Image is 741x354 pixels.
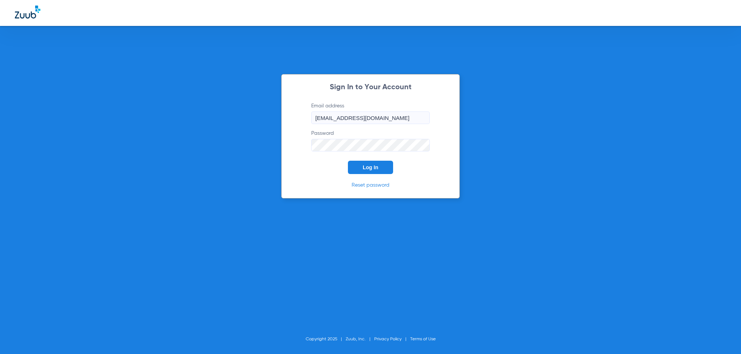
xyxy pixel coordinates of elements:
[300,84,441,91] h2: Sign In to Your Account
[374,337,402,341] a: Privacy Policy
[311,139,430,151] input: Password
[363,164,378,170] span: Log In
[410,337,436,341] a: Terms of Use
[348,161,393,174] button: Log In
[352,183,389,188] a: Reset password
[346,335,374,343] li: Zuub, Inc.
[311,130,430,151] label: Password
[15,6,40,19] img: Zuub Logo
[311,111,430,124] input: Email address
[306,335,346,343] li: Copyright 2025
[311,102,430,124] label: Email address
